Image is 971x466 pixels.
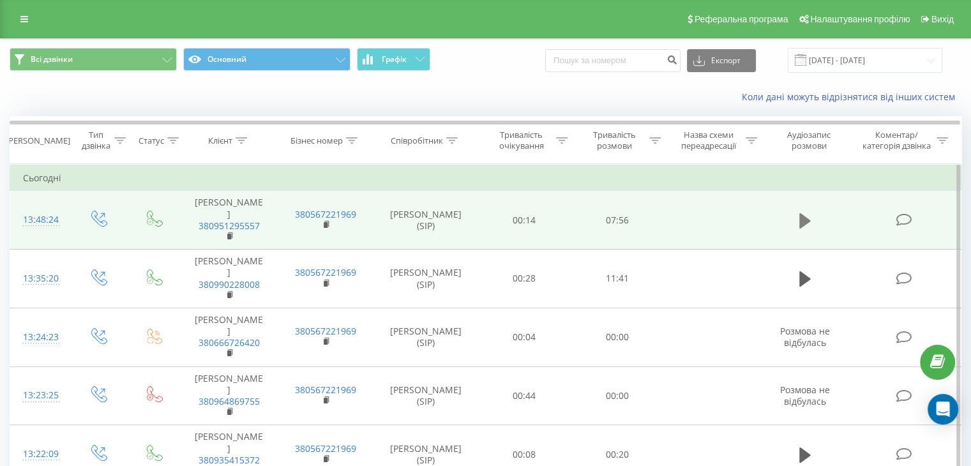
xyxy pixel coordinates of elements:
span: Розмова не відбулась [780,325,830,349]
td: [PERSON_NAME] (SIP) [374,191,478,250]
td: 00:00 [571,308,663,366]
td: 00:44 [478,366,571,425]
div: 13:48:24 [23,207,57,232]
a: 380567221969 [295,325,356,337]
a: 380567221969 [295,384,356,396]
a: 380964869755 [199,395,260,407]
span: Графік [382,55,407,64]
span: Вихід [931,14,954,24]
td: 00:14 [478,191,571,250]
div: 13:35:20 [23,266,57,291]
td: [PERSON_NAME] [181,191,277,250]
a: 380935415372 [199,454,260,466]
td: 07:56 [571,191,663,250]
button: Всі дзвінки [10,48,177,71]
div: Тривалість очікування [490,130,553,151]
button: Основний [183,48,350,71]
td: 11:41 [571,250,663,308]
div: [PERSON_NAME] [6,135,70,146]
td: [PERSON_NAME] [181,308,277,366]
div: Назва схеми переадресації [675,130,742,151]
td: Сьогодні [10,165,961,191]
div: Аудіозапис розмови [772,130,847,151]
span: Всі дзвінки [31,54,73,64]
input: Пошук за номером [545,49,681,72]
span: Налаштування профілю [810,14,910,24]
div: 13:23:25 [23,383,57,408]
td: [PERSON_NAME] (SIP) [374,308,478,366]
td: 00:04 [478,308,571,366]
td: 00:28 [478,250,571,308]
td: 00:00 [571,366,663,425]
div: Співробітник [391,135,443,146]
td: [PERSON_NAME] [181,250,277,308]
a: 380567221969 [295,208,356,220]
span: Розмова не відбулась [780,384,830,407]
div: Статус [139,135,164,146]
div: Бізнес номер [290,135,343,146]
td: [PERSON_NAME] [181,366,277,425]
div: 13:24:23 [23,325,57,350]
div: Тип дзвінка [80,130,110,151]
a: 380951295557 [199,220,260,232]
td: [PERSON_NAME] (SIP) [374,250,478,308]
div: Open Intercom Messenger [928,394,958,425]
a: 380990228008 [199,278,260,290]
td: [PERSON_NAME] (SIP) [374,366,478,425]
div: Клієнт [208,135,232,146]
a: Коли дані можуть відрізнятися вiд інших систем [742,91,961,103]
a: 380666726420 [199,336,260,349]
button: Графік [357,48,430,71]
div: Тривалість розмови [582,130,646,151]
a: 380567221969 [295,442,356,455]
a: 380567221969 [295,266,356,278]
div: Коментар/категорія дзвінка [859,130,933,151]
button: Експорт [687,49,756,72]
span: Реферальна програма [695,14,788,24]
